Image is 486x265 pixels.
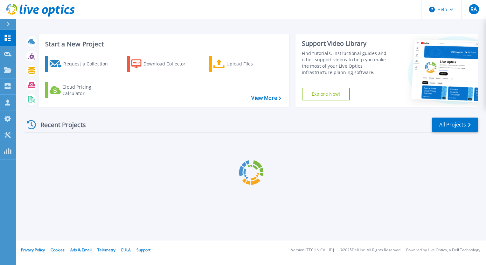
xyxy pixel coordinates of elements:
[97,247,115,253] a: Telemetry
[406,248,480,252] li: Powered by Live Optics, a Dell Technology
[127,56,198,72] a: Download Collector
[136,247,150,253] a: Support
[70,247,92,253] a: Ads & Email
[432,118,478,132] a: All Projects
[209,56,280,72] a: Upload Files
[302,39,393,48] div: Support Video Library
[63,58,114,70] div: Request a Collection
[340,248,400,252] li: © 2025 Dell Inc. All Rights Reserved
[302,50,393,76] div: Find tutorials, instructional guides and other support videos to help you make the most of your L...
[302,88,350,100] a: Explore Now!
[251,95,281,101] a: View More
[226,58,277,70] div: Upload Files
[45,82,116,98] a: Cloud Pricing Calculator
[291,248,334,252] li: Version: [TECHNICAL_ID]
[51,247,65,253] a: Cookies
[24,117,94,132] div: Recent Projects
[45,56,116,72] a: Request a Collection
[21,247,45,253] a: Privacy Policy
[470,7,477,12] span: RA
[45,41,281,48] h3: Start a New Project
[62,84,113,97] div: Cloud Pricing Calculator
[121,247,131,253] a: EULA
[143,58,194,70] div: Download Collector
